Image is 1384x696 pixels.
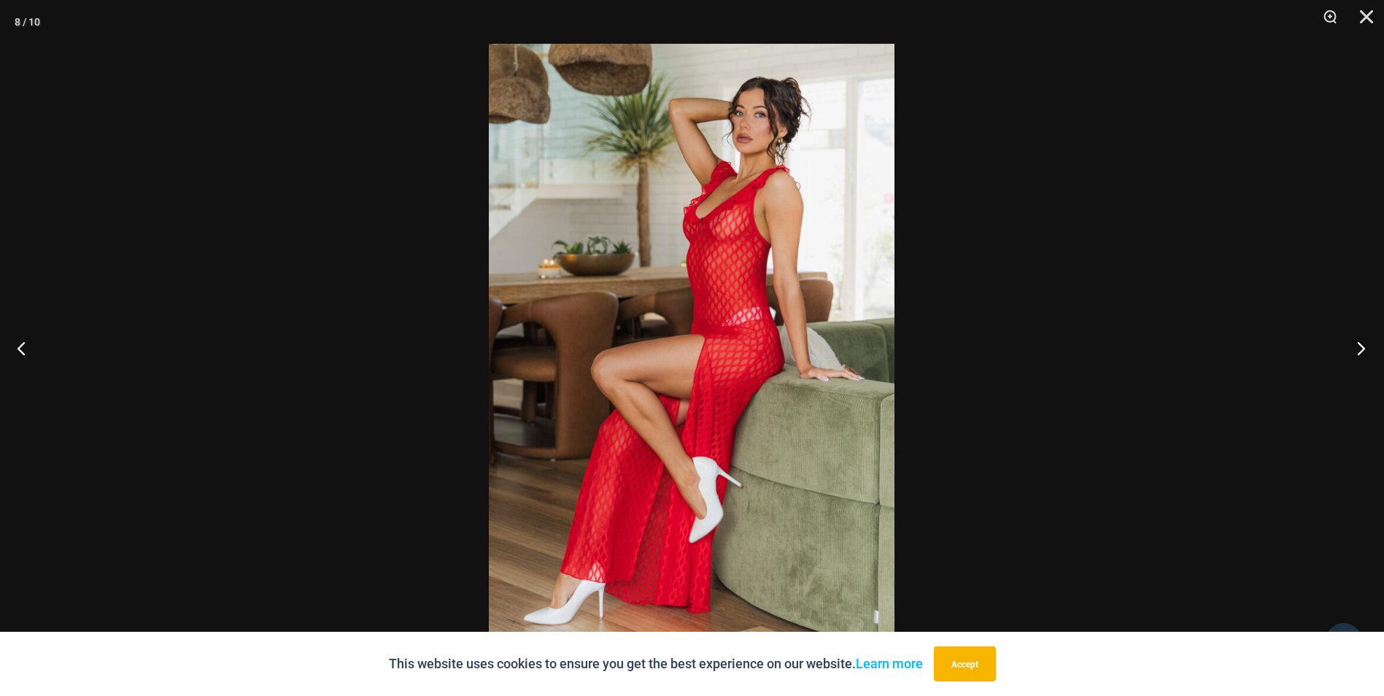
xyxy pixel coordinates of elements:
[1329,312,1384,384] button: Next
[389,653,923,675] p: This website uses cookies to ensure you get the best experience on our website.
[489,44,894,652] img: Sometimes Red 587 Dress 08
[856,656,923,671] a: Learn more
[15,11,40,33] div: 8 / 10
[934,646,996,681] button: Accept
